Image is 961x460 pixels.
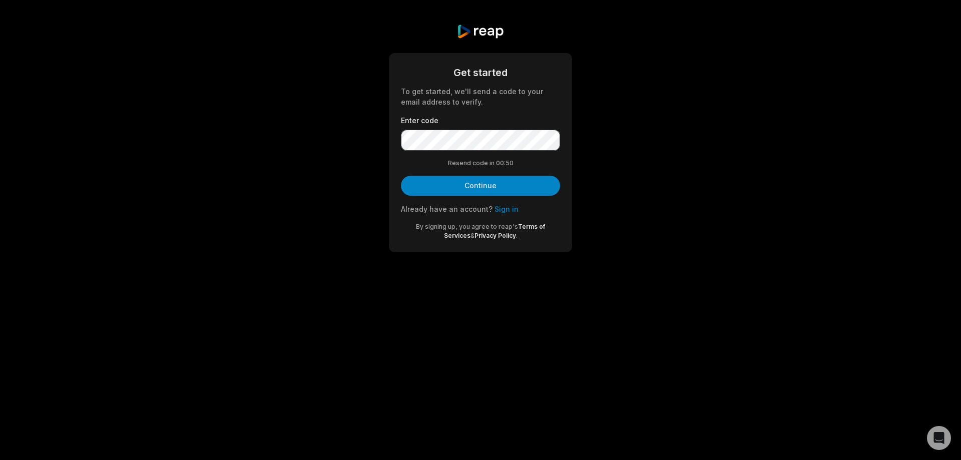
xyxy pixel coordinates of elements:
[401,115,560,126] label: Enter code
[401,86,560,107] div: To get started, we'll send a code to your email address to verify.
[474,232,516,239] a: Privacy Policy
[516,232,518,239] span: .
[444,223,546,239] a: Terms of Services
[401,205,493,213] span: Already have an account?
[401,176,560,196] button: Continue
[495,205,519,213] a: Sign in
[927,426,951,450] div: Open Intercom Messenger
[456,24,504,39] img: reap
[416,223,518,230] span: By signing up, you agree to reap's
[401,159,560,168] div: Resend code in 00:
[470,232,474,239] span: &
[401,65,560,80] div: Get started
[506,159,514,168] span: 50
